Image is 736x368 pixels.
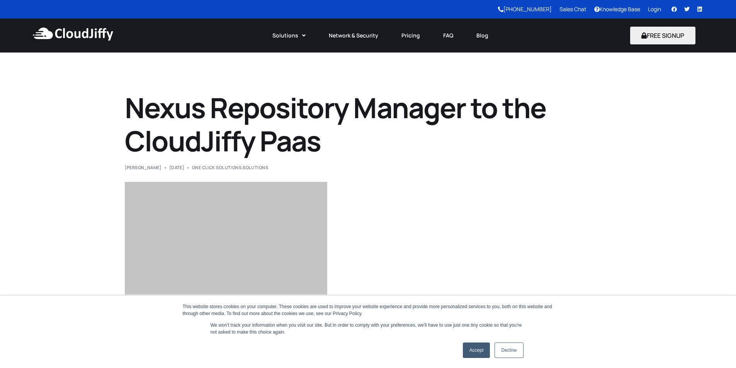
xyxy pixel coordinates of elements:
[630,31,695,40] a: FREE SIGNUP
[390,27,432,44] a: Pricing
[317,27,390,44] a: Network & Security
[630,27,695,44] button: FREE SIGNUP
[463,343,490,358] a: Accept
[125,164,162,170] a: [PERSON_NAME]
[498,5,552,13] a: [PHONE_NUMBER]
[559,5,586,13] a: Sales Chat
[169,165,185,170] span: [DATE]
[243,164,268,170] a: Solutions
[594,5,640,13] a: Knowledge Base
[261,27,317,44] a: Solutions
[495,343,523,358] a: Decline
[192,165,268,170] div: ,
[125,91,612,158] h1: Nexus Repository Manager to the CloudJiffy Paas
[183,303,554,317] div: This website stores cookies on your computer. These cookies are used to improve your website expe...
[192,164,241,170] a: One Click Solutions
[432,27,465,44] a: FAQ
[648,5,661,13] a: Login
[465,27,500,44] a: Blog
[211,322,526,336] p: We won't track your information when you visit our site. But in order to comply with your prefere...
